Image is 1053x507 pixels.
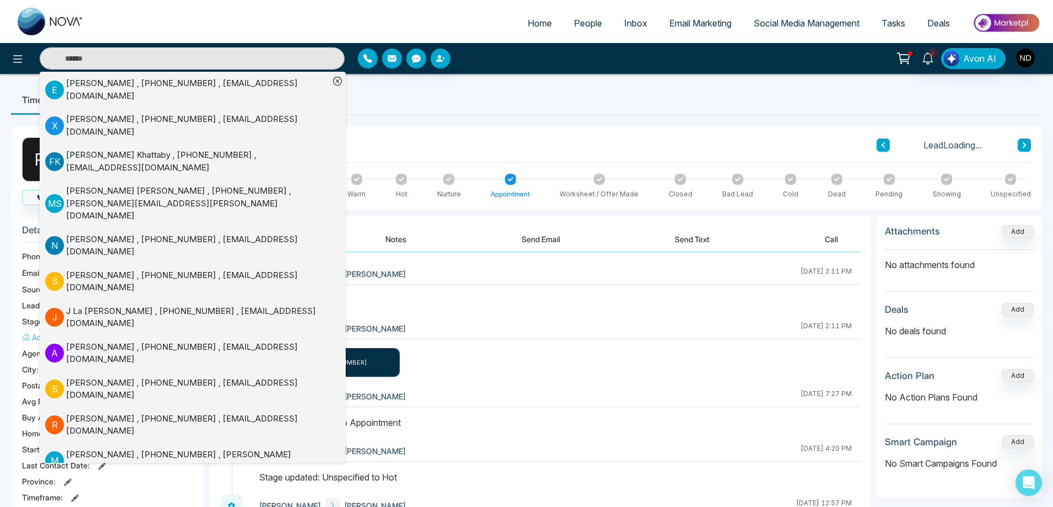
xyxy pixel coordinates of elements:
p: R [45,415,64,434]
div: Dead [828,189,846,199]
h3: Attachments [885,226,940,237]
div: J La [PERSON_NAME] , [PHONE_NUMBER] , [EMAIL_ADDRESS][DOMAIN_NAME] [66,305,329,330]
span: Inbox [624,18,647,29]
li: Timeline [11,85,68,115]
span: Postal Code : [22,380,67,391]
span: 3 [928,48,938,58]
div: [DATE] 2:11 PM [801,266,852,281]
span: Start Date : [22,444,61,455]
button: Call [22,190,76,205]
div: [PERSON_NAME] , [PHONE_NUMBER] , [EMAIL_ADDRESS][DOMAIN_NAME] [66,269,329,294]
button: Add [1002,369,1034,382]
p: A [45,344,64,362]
button: Add [1002,435,1034,449]
a: Social Media Management [743,13,871,34]
div: Open Intercom Messenger [1016,469,1042,496]
p: No Action Plans Found [885,391,1034,404]
button: Add [1002,303,1034,316]
a: 3 [915,48,941,67]
div: Hot [396,189,407,199]
div: [PERSON_NAME] , [PHONE_NUMBER] , [EMAIL_ADDRESS][DOMAIN_NAME] [66,377,329,402]
div: R J [22,137,66,182]
span: Home Type : [22,428,65,439]
div: Showing [933,189,961,199]
p: S [45,380,64,398]
p: N [45,236,64,255]
div: Appointment [491,189,530,199]
div: [DATE] 7:27 PM [801,389,852,403]
p: X [45,116,64,135]
p: E [45,81,64,99]
div: [DATE] 2:11 PM [801,321,852,335]
span: Lead Loading... [923,138,982,152]
h3: Deals [885,304,909,315]
div: [PERSON_NAME] , [PHONE_NUMBER] , [EMAIL_ADDRESS][DOMAIN_NAME] [66,341,329,366]
h3: Smart Campaign [885,436,957,447]
button: Send Text [653,227,732,252]
a: Inbox [613,13,658,34]
div: [PERSON_NAME] , [PHONE_NUMBER] , [EMAIL_ADDRESS][DOMAIN_NAME] [66,413,329,437]
button: Send Email [499,227,582,252]
span: [PERSON_NAME] [344,323,406,334]
span: Email: [22,267,43,279]
span: Lead Type: [22,300,62,311]
p: No deals found [885,324,1034,338]
div: [PERSON_NAME] , [PHONE_NUMBER] , [EMAIL_ADDRESS][DOMAIN_NAME] [66,77,329,102]
div: Cold [783,189,798,199]
p: No attachments found [885,250,1034,271]
button: Call [803,227,860,252]
a: People [563,13,613,34]
div: [PERSON_NAME] [PERSON_NAME] , [PHONE_NUMBER] , [PERSON_NAME][EMAIL_ADDRESS][PERSON_NAME][DOMAIN_N... [66,185,329,222]
span: Avg Property Price : [22,396,92,407]
span: [PERSON_NAME] [344,391,406,402]
button: Add Address [22,332,79,343]
a: Home [517,13,563,34]
div: Closed [669,189,692,199]
span: Source: [22,284,50,295]
div: Warm [347,189,366,199]
span: [PERSON_NAME] [344,445,406,457]
div: Bad Lead [722,189,753,199]
span: Add [1002,226,1034,236]
p: M [45,451,64,470]
a: Deals [916,13,961,34]
span: City : [22,364,39,375]
span: Email Marketing [669,18,732,29]
a: Tasks [871,13,916,34]
div: Worksheet / Offer Made [560,189,638,199]
p: No Smart Campaigns Found [885,457,1034,470]
img: Nova CRM Logo [18,8,84,35]
span: Stage: [22,316,45,327]
div: Unspecified [991,189,1031,199]
span: People [574,18,602,29]
p: M S [45,194,64,213]
span: Deals [927,18,950,29]
a: Email Marketing [658,13,743,34]
div: Pending [875,189,902,199]
p: S [45,272,64,291]
div: [PERSON_NAME] , [PHONE_NUMBER] , [EMAIL_ADDRESS][DOMAIN_NAME] [66,113,329,138]
div: Nurture [437,189,461,199]
img: Market-place.gif [966,10,1046,35]
span: Timeframe : [22,492,63,503]
h3: Action Plan [885,370,934,381]
span: Social Media Management [754,18,859,29]
h3: Details [22,225,193,242]
div: [PERSON_NAME] , [PHONE_NUMBER] , [EMAIL_ADDRESS][DOMAIN_NAME] [66,233,329,258]
span: Last Contact Date : [22,460,90,471]
span: Buy Area : [22,412,57,423]
div: [PERSON_NAME] , [PHONE_NUMBER] , [PERSON_NAME][EMAIL_ADDRESS][DOMAIN_NAME] [66,449,329,473]
span: Agent: [22,348,46,359]
div: [PERSON_NAME] Khattaby , [PHONE_NUMBER] , [EMAIL_ADDRESS][DOMAIN_NAME] [66,149,329,174]
span: Phone: [22,250,47,262]
span: Home [528,18,552,29]
img: User Avatar [1016,49,1035,67]
p: J [45,308,64,327]
div: [DATE] 4:20 PM [801,444,852,458]
span: Avon AI [963,52,996,65]
button: Avon AI [941,48,1006,69]
p: F K [45,152,64,171]
span: [PERSON_NAME] [344,268,406,280]
button: Add [1002,225,1034,238]
button: Notes [363,227,428,252]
